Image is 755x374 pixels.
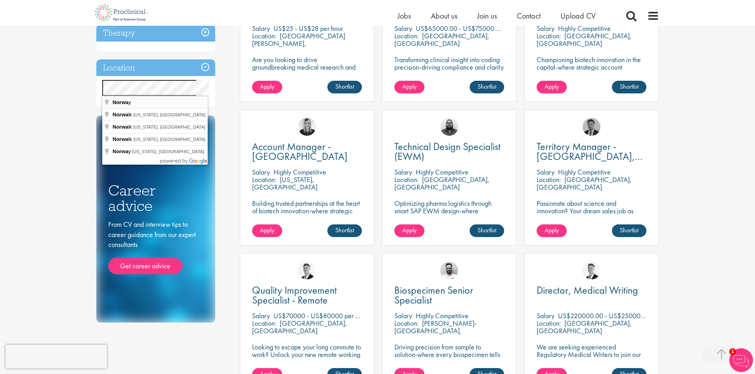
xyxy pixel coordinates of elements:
[537,175,632,192] p: [GEOGRAPHIC_DATA], [GEOGRAPHIC_DATA]
[113,112,133,118] span: lk
[394,175,489,192] p: [GEOGRAPHIC_DATA], [GEOGRAPHIC_DATA]
[252,56,362,86] p: Are you looking to drive groundbreaking medical research and make a real impact? Join our client ...
[545,82,559,91] span: Apply
[394,319,477,343] p: [PERSON_NAME]-[GEOGRAPHIC_DATA], [GEOGRAPHIC_DATA]
[113,136,128,142] span: Norwa
[394,343,504,366] p: Driving precision from sample to solution-where every biospecimen tells a story of innovation.
[394,175,419,184] span: Location:
[394,56,504,78] p: Transforming clinical insight into coding precision-driving compliance and clarity in healthcare ...
[252,311,270,320] span: Salary
[537,24,554,33] span: Salary
[545,226,559,234] span: Apply
[298,262,316,279] img: George Watson
[252,175,276,184] span: Location:
[729,348,753,372] img: Chatbot
[560,11,596,21] a: Upload CV
[133,125,205,129] span: [US_STATE], [GEOGRAPHIC_DATA]
[394,24,412,33] span: Salary
[583,262,600,279] img: George Watson
[252,81,282,93] a: Apply
[113,124,128,130] span: Norwa
[273,167,326,177] p: Highly Competitive
[252,142,362,161] a: Account Manager - [GEOGRAPHIC_DATA]
[113,99,128,105] span: Norwa
[108,183,203,213] h3: Career advice
[537,175,561,184] span: Location:
[394,31,419,40] span: Location:
[252,285,362,305] a: Quality Improvement Specialist - Remote
[537,319,561,328] span: Location:
[583,118,600,136] img: Carl Gbolade
[252,224,282,237] a: Apply
[537,81,567,93] a: Apply
[537,285,646,295] a: Director, Medical Writing
[252,31,276,40] span: Location:
[537,319,632,335] p: [GEOGRAPHIC_DATA], [GEOGRAPHIC_DATA]
[729,348,736,355] span: 1
[537,31,561,40] span: Location:
[394,81,424,93] a: Apply
[537,167,554,177] span: Salary
[394,142,504,161] a: Technical Design Specialist (EWM)
[470,224,504,237] a: Shortlist
[537,140,642,173] span: Territory Manager - [GEOGRAPHIC_DATA], [GEOGRAPHIC_DATA]
[394,285,504,305] a: Biospecimen Senior Specialist
[252,283,337,307] span: Quality Improvement Specialist - Remote
[416,167,468,177] p: Highly Competitive
[394,140,501,163] span: Technical Design Specialist (EWM)
[108,219,203,274] div: From CV and interview tips to career guidance from our expert consultants
[440,118,458,136] a: Ashley Bennett
[108,258,182,274] a: Get career advice
[298,118,316,136] img: Janelle Jones
[6,345,107,368] iframe: reCAPTCHA
[537,31,632,48] p: [GEOGRAPHIC_DATA], [GEOGRAPHIC_DATA]
[394,319,419,328] span: Location:
[470,81,504,93] a: Shortlist
[402,226,417,234] span: Apply
[537,56,646,86] p: Championing biotech innovation in the capital-where strategic account management meets scientific...
[394,224,424,237] a: Apply
[260,82,274,91] span: Apply
[537,142,646,161] a: Territory Manager - [GEOGRAPHIC_DATA], [GEOGRAPHIC_DATA]
[252,199,362,230] p: Building trusted partnerships at the heart of biotech innovation-where strategic account manageme...
[113,124,133,130] span: lk
[394,167,412,177] span: Salary
[327,224,362,237] a: Shortlist
[537,311,554,320] span: Salary
[96,59,215,76] h3: Location
[416,311,468,320] p: Highly Competitive
[273,24,343,33] p: US$25 - US$28 per hour
[558,167,611,177] p: Highly Competitive
[252,31,345,55] p: [GEOGRAPHIC_DATA][PERSON_NAME], [GEOGRAPHIC_DATA]
[252,167,270,177] span: Salary
[537,224,567,237] a: Apply
[612,224,646,237] a: Shortlist
[612,81,646,93] a: Shortlist
[113,148,128,154] span: Norwa
[431,11,457,21] a: About us
[113,112,128,118] span: Norwa
[96,25,215,42] h3: Therapy
[394,283,473,307] span: Biospecimen Senior Specialist
[252,140,348,163] span: Account Manager - [GEOGRAPHIC_DATA]
[252,319,276,328] span: Location:
[537,343,646,373] p: We are seeking experienced Regulatory Medical Writers to join our client, a dynamic and growing b...
[394,31,489,48] p: [GEOGRAPHIC_DATA], [GEOGRAPHIC_DATA]
[133,137,205,142] span: [US_STATE], [GEOGRAPHIC_DATA]
[113,148,132,154] span: y
[537,283,638,297] span: Director, Medical Writing
[394,199,504,230] p: Optimizing pharma logistics through smart SAP EWM design-where precision meets performance in eve...
[273,311,373,320] p: US$70000 - US$80000 per annum
[252,24,270,33] span: Salary
[132,149,204,154] span: [US_STATE], [GEOGRAPHIC_DATA]
[252,343,362,373] p: Looking to escape your long commute to work? Unlock your new remote working position with this ex...
[113,99,132,105] span: y
[416,24,534,33] p: US$65000.00 - US$75000.00 per annum
[113,136,133,142] span: lk
[260,226,274,234] span: Apply
[477,11,497,21] span: Join us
